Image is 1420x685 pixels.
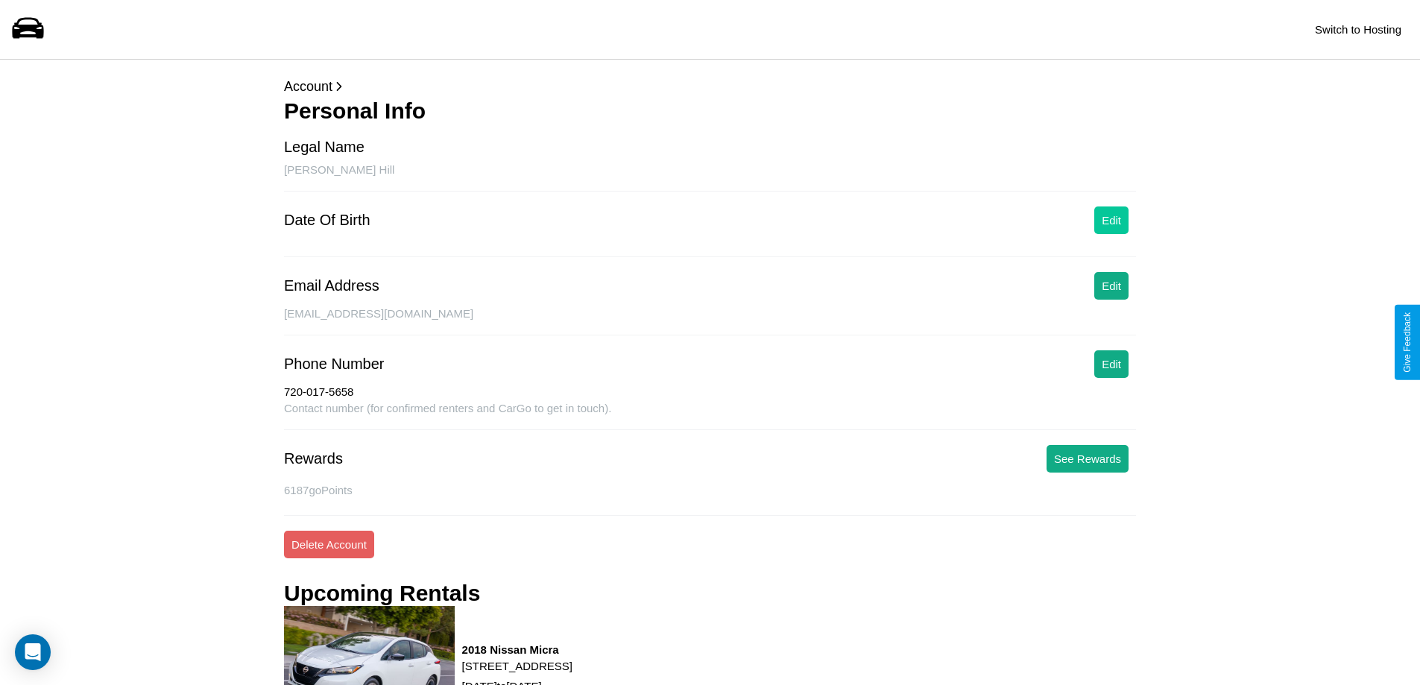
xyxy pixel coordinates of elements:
[284,450,343,467] div: Rewards
[1094,206,1129,234] button: Edit
[284,307,1136,335] div: [EMAIL_ADDRESS][DOMAIN_NAME]
[1307,16,1409,43] button: Switch to Hosting
[1094,350,1129,378] button: Edit
[1402,312,1413,373] div: Give Feedback
[462,643,572,656] h3: 2018 Nissan Micra
[284,385,1136,402] div: 720-017-5658
[284,531,374,558] button: Delete Account
[284,75,1136,98] p: Account
[462,656,572,676] p: [STREET_ADDRESS]
[284,139,365,156] div: Legal Name
[284,98,1136,124] h3: Personal Info
[284,356,385,373] div: Phone Number
[284,581,480,606] h3: Upcoming Rentals
[284,212,370,229] div: Date Of Birth
[284,480,1136,500] p: 6187 goPoints
[284,277,379,294] div: Email Address
[284,163,1136,192] div: [PERSON_NAME] Hill
[15,634,51,670] div: Open Intercom Messenger
[1047,445,1129,473] button: See Rewards
[284,402,1136,430] div: Contact number (for confirmed renters and CarGo to get in touch).
[1094,272,1129,300] button: Edit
